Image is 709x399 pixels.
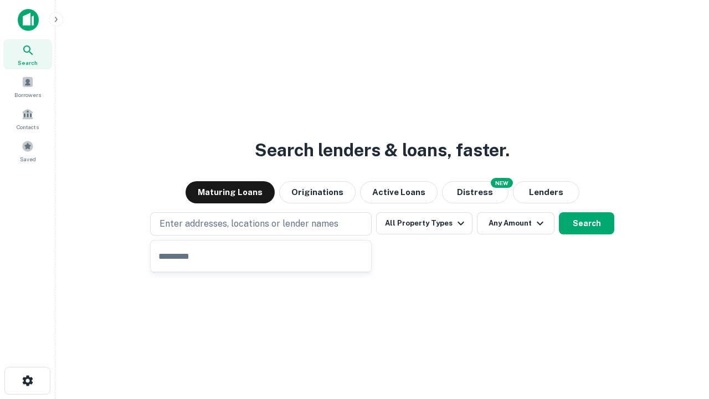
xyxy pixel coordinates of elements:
button: Search distressed loans with lien and other non-mortgage details. [442,181,508,203]
button: Any Amount [477,212,554,234]
button: Active Loans [360,181,438,203]
h3: Search lenders & loans, faster. [255,137,510,163]
p: Enter addresses, locations or lender names [160,217,338,231]
span: Contacts [17,122,39,131]
button: Search [559,212,614,234]
a: Saved [3,136,52,166]
img: capitalize-icon.png [18,9,39,31]
a: Contacts [3,104,52,134]
button: Maturing Loans [186,181,275,203]
iframe: Chat Widget [654,310,709,364]
span: Borrowers [14,90,41,99]
button: All Property Types [376,212,472,234]
a: Search [3,39,52,69]
span: Saved [20,155,36,163]
div: NEW [491,178,513,188]
a: Borrowers [3,71,52,101]
button: Originations [279,181,356,203]
span: Search [18,58,38,67]
button: Lenders [513,181,579,203]
button: Enter addresses, locations or lender names [150,212,372,236]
